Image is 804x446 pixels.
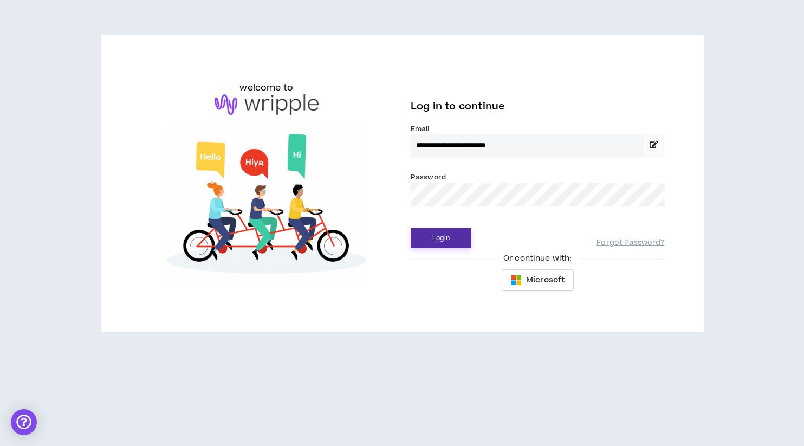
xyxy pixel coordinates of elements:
[411,228,471,248] button: Login
[411,172,446,182] label: Password
[596,238,664,248] a: Forgot Password?
[411,124,665,134] label: Email
[496,253,579,264] span: Or continue with:
[215,94,319,115] img: logo-brand.png
[526,274,565,286] span: Microsoft
[140,126,394,286] img: Welcome to Wripple
[411,100,505,113] span: Log in to continue
[11,409,37,435] div: Open Intercom Messenger
[502,269,574,291] button: Microsoft
[239,81,293,94] h6: welcome to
